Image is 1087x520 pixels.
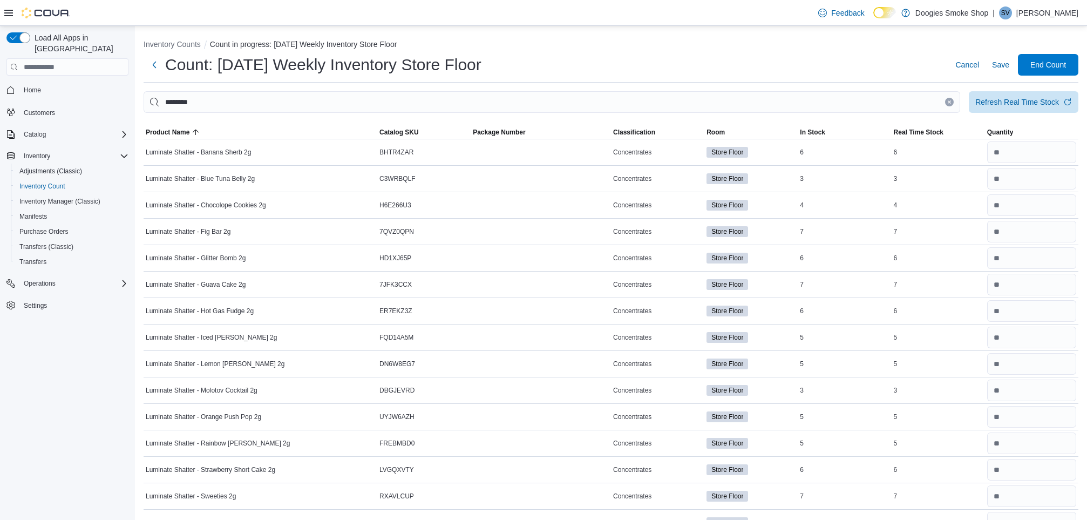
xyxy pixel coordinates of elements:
[711,412,743,422] span: Store Floor
[19,277,128,290] span: Operations
[613,333,651,342] span: Concentrates
[711,200,743,210] span: Store Floor
[2,298,133,313] button: Settings
[146,360,284,368] span: Luminate Shatter - Lemon [PERSON_NAME] 2g
[11,179,133,194] button: Inventory Count
[798,172,891,185] div: 3
[146,227,230,236] span: Luminate Shatter - Fig Bar 2g
[24,279,56,288] span: Operations
[15,195,128,208] span: Inventory Manager (Classic)
[379,227,414,236] span: 7QVZ0QPN
[19,105,128,119] span: Customers
[706,279,748,290] span: Store Floor
[19,299,51,312] a: Settings
[798,278,891,291] div: 7
[379,307,412,315] span: ER7EKZ3Z
[379,201,411,210] span: H6E266U3
[892,410,985,423] div: 5
[613,227,651,236] span: Concentrates
[146,465,275,474] span: Luminate Shatter - Strawberry Short Cake 2g
[1030,59,1066,70] span: End Count
[146,128,189,137] span: Product Name
[22,8,70,18] img: Cova
[1018,54,1078,76] button: End Count
[19,242,73,251] span: Transfers (Classic)
[988,54,1014,76] button: Save
[19,150,55,163] button: Inventory
[706,226,748,237] span: Store Floor
[379,360,415,368] span: DN6W8EG7
[379,386,415,395] span: DBGJEVRD
[379,174,416,183] span: C3WRBQLF
[15,165,128,178] span: Adjustments (Classic)
[613,174,651,183] span: Concentrates
[706,306,748,316] span: Store Floor
[144,54,165,76] button: Next
[613,465,651,474] span: Concentrates
[2,127,133,142] button: Catalog
[613,280,651,289] span: Concentrates
[15,180,128,193] span: Inventory Count
[892,305,985,318] div: 6
[379,333,413,342] span: FQD14A5M
[379,280,412,289] span: 7JFK3CCX
[379,492,414,501] span: RXAVLCUP
[146,254,246,262] span: Luminate Shatter - Glitter Bomb 2g
[975,97,1059,107] div: Refresh Real Time Stock
[379,254,411,262] span: HD1XJ65P
[15,195,105,208] a: Inventory Manager (Classic)
[892,199,985,212] div: 4
[711,147,743,157] span: Store Floor
[11,239,133,254] button: Transfers (Classic)
[892,437,985,450] div: 5
[24,152,50,160] span: Inventory
[798,199,891,212] div: 4
[613,201,651,210] span: Concentrates
[146,148,251,157] span: Luminate Shatter - Banana Sherb 2g
[711,253,743,263] span: Store Floor
[892,357,985,370] div: 5
[146,174,255,183] span: Luminate Shatter - Blue Tuna Belly 2g
[892,463,985,476] div: 6
[955,59,979,70] span: Cancel
[165,54,481,76] h1: Count: [DATE] Weekly Inventory Store Floor
[24,86,41,94] span: Home
[706,147,748,158] span: Store Floor
[798,225,891,238] div: 7
[471,126,611,139] button: Package Number
[613,492,651,501] span: Concentrates
[798,357,891,370] div: 5
[379,413,415,421] span: UYJW6AZH
[706,385,748,396] span: Store Floor
[892,384,985,397] div: 3
[19,197,100,206] span: Inventory Manager (Classic)
[706,464,748,475] span: Store Floor
[711,174,743,184] span: Store Floor
[915,6,988,19] p: Doogies Smoke Shop
[706,332,748,343] span: Store Floor
[379,148,413,157] span: BHTR4ZAR
[711,359,743,369] span: Store Floor
[24,109,55,117] span: Customers
[19,277,60,290] button: Operations
[992,59,1009,70] span: Save
[711,438,743,448] span: Store Floor
[11,254,133,269] button: Transfers
[146,439,290,448] span: Luminate Shatter - Rainbow [PERSON_NAME] 2g
[11,209,133,224] button: Manifests
[892,146,985,159] div: 6
[19,128,128,141] span: Catalog
[798,331,891,344] div: 5
[892,126,985,139] button: Real Time Stock
[814,2,868,24] a: Feedback
[15,225,73,238] a: Purchase Orders
[798,252,891,265] div: 6
[144,40,201,49] button: Inventory Counts
[30,32,128,54] span: Load All Apps in [GEOGRAPHIC_DATA]
[711,280,743,289] span: Store Floor
[873,18,874,19] span: Dark Mode
[798,384,891,397] div: 3
[15,255,51,268] a: Transfers
[711,333,743,342] span: Store Floor
[873,7,896,18] input: Dark Mode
